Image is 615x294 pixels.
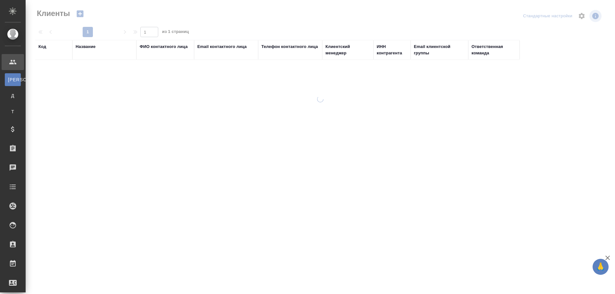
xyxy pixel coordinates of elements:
[8,92,18,99] span: Д
[8,108,18,115] span: Т
[414,44,465,56] div: Email клиентской группы
[8,76,18,83] span: [PERSON_NAME]
[5,89,21,102] a: Д
[325,44,370,56] div: Клиентский менеджер
[197,44,247,50] div: Email контактного лица
[377,44,407,56] div: ИНН контрагента
[76,44,95,50] div: Название
[38,44,46,50] div: Код
[5,105,21,118] a: Т
[261,44,318,50] div: Телефон контактного лица
[471,44,516,56] div: Ответственная команда
[595,260,606,274] span: 🙏
[140,44,188,50] div: ФИО контактного лица
[5,73,21,86] a: [PERSON_NAME]
[593,259,609,275] button: 🙏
